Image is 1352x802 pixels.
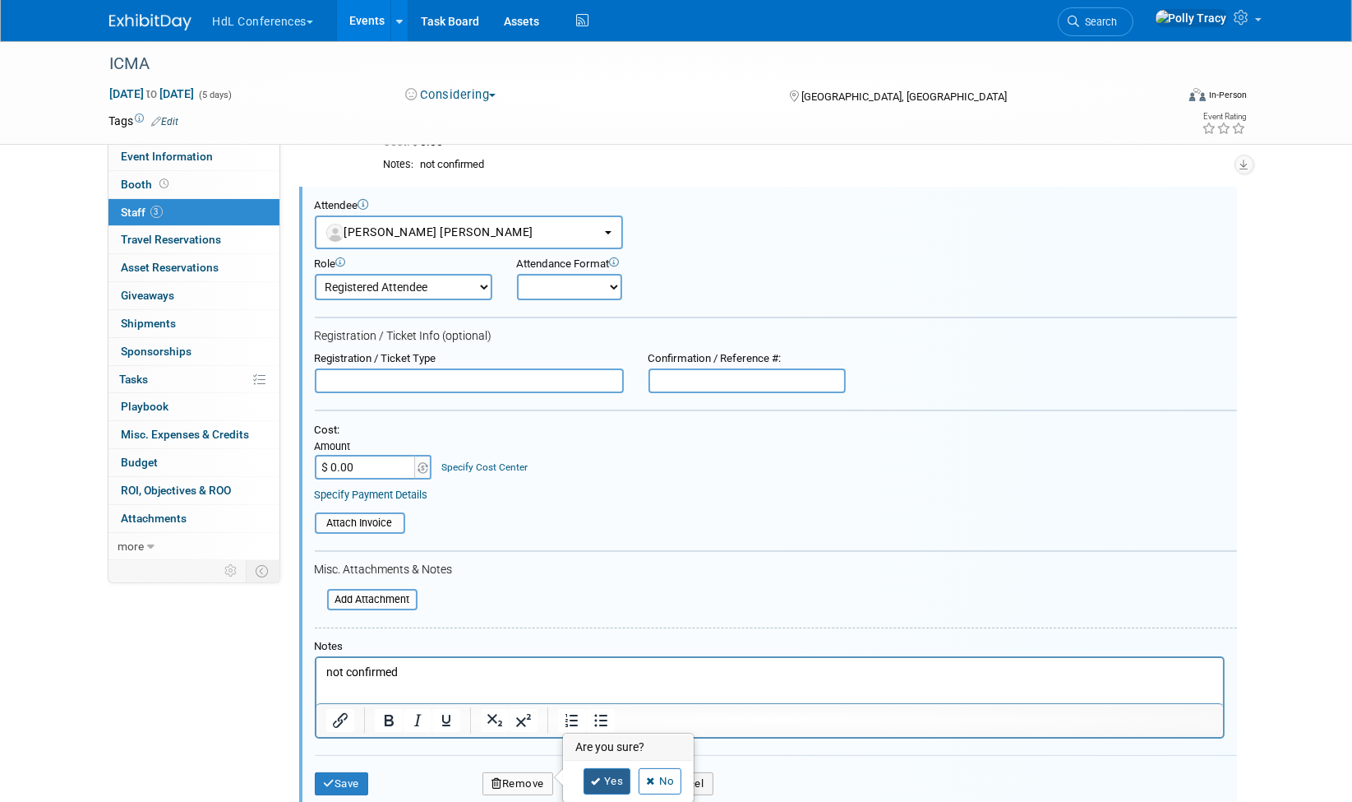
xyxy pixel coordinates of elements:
[108,505,279,532] a: Attachments
[122,484,232,497] span: ROI, Objectives & ROO
[564,735,694,761] h3: Are you sure?
[384,158,414,171] div: Notes:
[109,14,191,30] img: ExhibitDay
[145,87,160,100] span: to
[315,352,624,366] div: Registration / Ticket Type
[122,400,169,413] span: Playbook
[1189,88,1206,101] img: Format-Inperson.png
[109,113,179,129] td: Tags
[118,540,145,553] span: more
[122,289,175,302] span: Giveaways
[218,560,247,582] td: Personalize Event Tab Strip
[108,254,279,281] a: Asset Reservations
[122,233,222,246] span: Travel Reservations
[315,489,428,501] a: Specify Payment Details
[431,709,459,732] button: Underline
[648,352,846,366] div: Confirmation / Reference #:
[315,772,369,795] button: Save
[509,709,537,732] button: Superscript
[122,150,214,163] span: Event Information
[639,768,681,795] a: No
[108,338,279,365] a: Sponsorships
[122,428,250,441] span: Misc. Expenses & Credits
[482,772,553,795] button: Remove
[374,709,402,732] button: Bold
[315,440,434,455] div: Amount
[157,178,173,190] span: Booth not reserved yet
[315,216,623,249] button: [PERSON_NAME] [PERSON_NAME]
[517,257,729,271] div: Attendance Format
[109,86,196,101] span: [DATE] [DATE]
[108,449,279,476] a: Budget
[315,640,1225,654] div: Notes
[403,709,431,732] button: Italic
[122,206,163,219] span: Staff
[315,257,492,271] div: Role
[1155,9,1228,27] img: Polly Tracy
[1078,86,1248,110] div: Event Format
[150,206,163,218] span: 3
[421,158,1225,172] div: not confirmed
[108,533,279,560] a: more
[1080,16,1118,28] span: Search
[108,199,279,226] a: Staff3
[108,282,279,309] a: Giveaways
[108,421,279,448] a: Misc. Expenses & Credits
[384,135,421,148] span: Cost: $
[801,90,1007,103] span: [GEOGRAPHIC_DATA], [GEOGRAPHIC_DATA]
[108,143,279,170] a: Event Information
[384,135,450,148] span: 0.00
[122,456,159,469] span: Budget
[122,317,177,330] span: Shipments
[108,171,279,198] a: Booth
[108,310,279,337] a: Shipments
[315,563,1237,577] div: Misc. Attachments & Notes
[315,329,1237,344] div: Registration / Ticket Info (optional)
[108,366,279,393] a: Tasks
[441,461,528,473] a: Specify Cost Center
[326,709,354,732] button: Insert/edit link
[316,658,1223,703] iframe: Rich Text Area
[480,709,508,732] button: Subscript
[108,226,279,253] a: Travel Reservations
[108,477,279,504] a: ROI, Objectives & ROO
[584,768,631,795] a: Yes
[122,178,173,191] span: Booth
[122,512,187,525] span: Attachments
[152,116,179,127] a: Edit
[399,86,502,104] button: Considering
[122,345,192,358] span: Sponsorships
[1208,89,1247,101] div: In-Person
[586,709,614,732] button: Bullet list
[122,261,219,274] span: Asset Reservations
[108,393,279,420] a: Playbook
[315,424,1237,438] div: Cost:
[1202,113,1246,121] div: Event Rating
[104,49,1151,79] div: ICMA
[246,560,279,582] td: Toggle Event Tabs
[198,90,233,100] span: (5 days)
[326,225,534,239] span: [PERSON_NAME] [PERSON_NAME]
[557,709,585,732] button: Numbered list
[120,373,149,386] span: Tasks
[1058,7,1133,36] a: Search
[315,199,1237,213] div: Attendee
